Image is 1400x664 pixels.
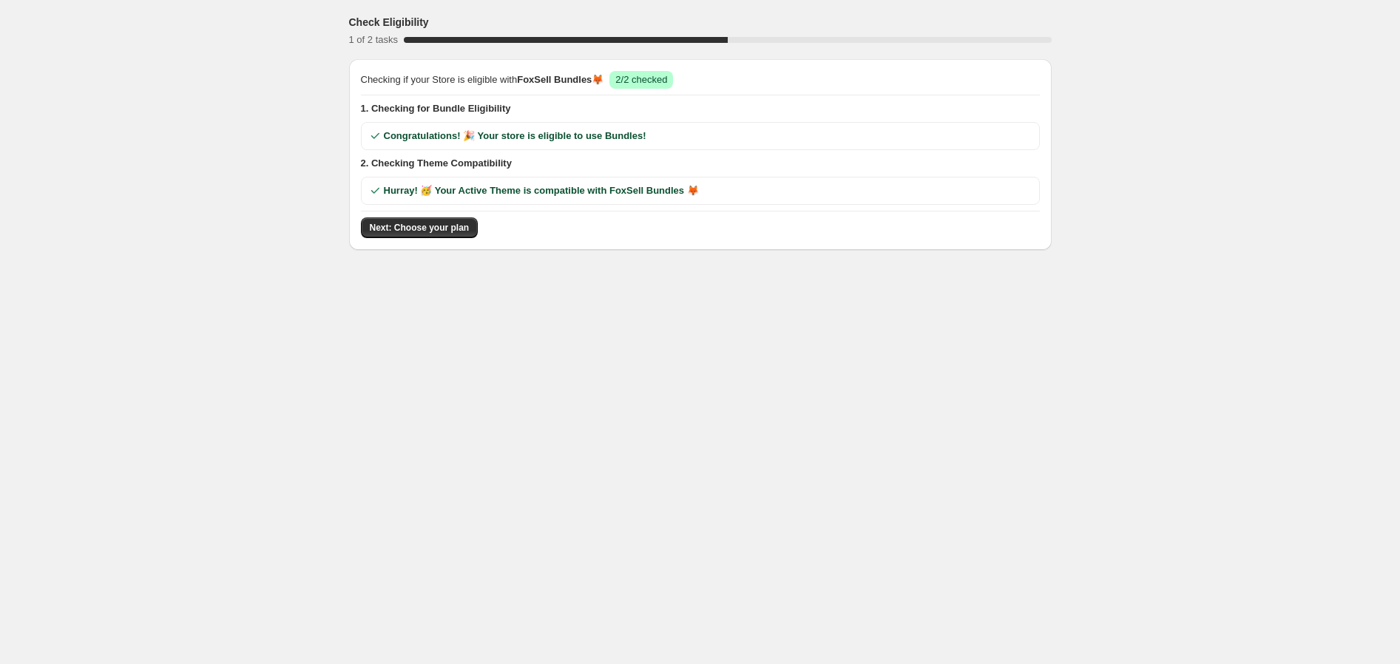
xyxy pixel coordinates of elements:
span: Checking if your Store is eligible with 🦊 [361,72,604,87]
span: Congratulations! 🎉 Your store is eligible to use Bundles! [384,129,646,143]
span: Next: Choose your plan [370,222,470,234]
span: Hurray! 🥳 Your Active Theme is compatible with FoxSell Bundles 🦊 [384,183,699,198]
button: Next: Choose your plan [361,217,478,238]
span: 2/2 checked [615,74,667,85]
h3: Check Eligibility [349,15,429,30]
span: FoxSell Bundles [517,74,592,85]
span: 1. Checking for Bundle Eligibility [361,101,1040,116]
span: 1 of 2 tasks [349,34,398,45]
span: 2. Checking Theme Compatibility [361,156,1040,171]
